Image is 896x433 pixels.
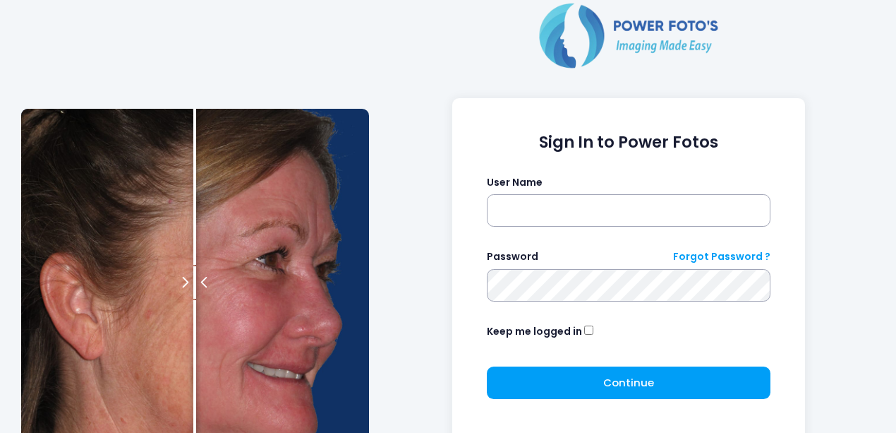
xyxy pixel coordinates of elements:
[603,375,654,390] span: Continue
[487,175,543,190] label: User Name
[487,367,771,399] button: Continue
[487,133,771,152] h1: Sign In to Power Fotos
[487,249,538,264] label: Password
[673,249,770,264] a: Forgot Password ?
[487,324,582,339] label: Keep me logged in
